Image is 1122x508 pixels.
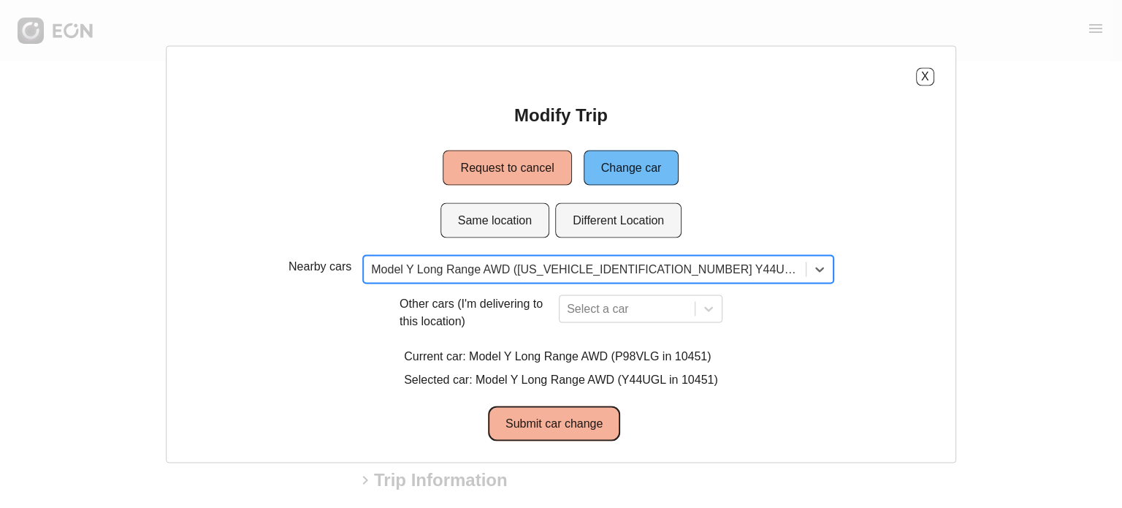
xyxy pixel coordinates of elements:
[440,202,549,238] button: Same location
[555,202,682,238] button: Different Location
[289,257,351,275] p: Nearby cars
[584,150,679,185] button: Change car
[514,103,608,126] h2: Modify Trip
[488,406,620,441] button: Submit car change
[404,371,718,388] p: Selected car: Model Y Long Range AWD (Y44UGL in 10451)
[400,295,553,330] p: Other cars (I'm delivering to this location)
[404,347,718,365] p: Current car: Model Y Long Range AWD (P98VLG in 10451)
[916,67,934,86] button: X
[443,150,572,185] button: Request to cancel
